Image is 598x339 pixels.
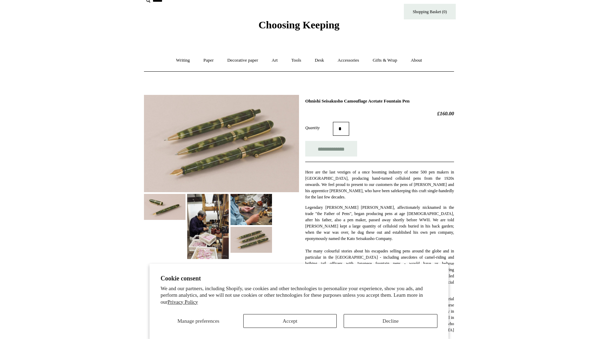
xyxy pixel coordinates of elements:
a: Decorative paper [221,51,264,70]
a: Accessories [332,51,365,70]
img: Ohnishi Seisakusho Camouflage Acetate Fountain Pen [144,95,299,192]
a: Privacy Policy [167,299,198,305]
p: Here are the last vestiges of a once booming industry of some 500 pen makers in [GEOGRAPHIC_DATA]... [305,169,454,200]
button: Accept [243,314,337,328]
img: Ohnishi Seisakusho Camouflage Acetate Fountain Pen [230,227,272,253]
a: Desk [309,51,330,70]
img: Ohnishi Seisakusho Camouflage Acetate Fountain Pen [187,194,229,259]
a: Art [265,51,284,70]
button: Decline [344,314,437,328]
a: Choosing Keeping [259,25,339,29]
span: Manage preferences [178,318,219,324]
a: Tools [285,51,308,70]
h1: Ohnishi Seisakusho Camouflage Acetate Fountain Pen [305,98,454,104]
a: Writing [170,51,196,70]
p: Legendary [PERSON_NAME] [PERSON_NAME], affectionately nicknamed in the trade "the Father of Pens"... [305,204,454,292]
h2: £160.00 [305,110,454,117]
button: Manage preferences [161,314,236,328]
span: Choosing Keeping [259,19,339,30]
img: Ohnishi Seisakusho Camouflage Acetate Fountain Pen [144,194,185,220]
h2: Cookie consent [161,275,437,282]
img: Ohnishi Seisakusho Camouflage Acetate Fountain Pen [230,194,272,225]
a: Paper [197,51,220,70]
p: We and our partners, including Shopify, use cookies and other technologies to personalize your ex... [161,285,437,306]
a: Shopping Basket (0) [404,4,456,19]
a: Gifts & Wrap [366,51,404,70]
label: Quantity [305,125,333,131]
a: About [405,51,428,70]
